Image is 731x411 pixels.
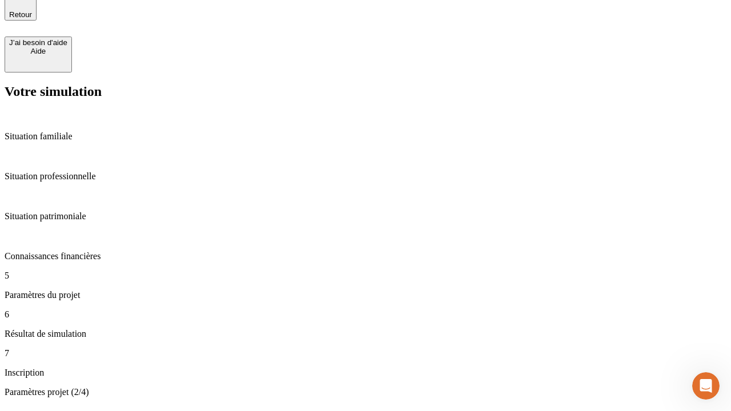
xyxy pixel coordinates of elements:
[5,387,726,397] p: Paramètres projet (2/4)
[9,10,32,19] span: Retour
[9,38,67,47] div: J’ai besoin d'aide
[5,84,726,99] h2: Votre simulation
[5,348,726,358] p: 7
[9,47,67,55] div: Aide
[5,271,726,281] p: 5
[5,329,726,339] p: Résultat de simulation
[5,37,72,72] button: J’ai besoin d'aideAide
[5,309,726,320] p: 6
[5,290,726,300] p: Paramètres du projet
[5,131,726,142] p: Situation familiale
[5,211,726,221] p: Situation patrimoniale
[5,368,726,378] p: Inscription
[5,171,726,182] p: Situation professionnelle
[692,372,720,400] iframe: Intercom live chat
[5,251,726,261] p: Connaissances financières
